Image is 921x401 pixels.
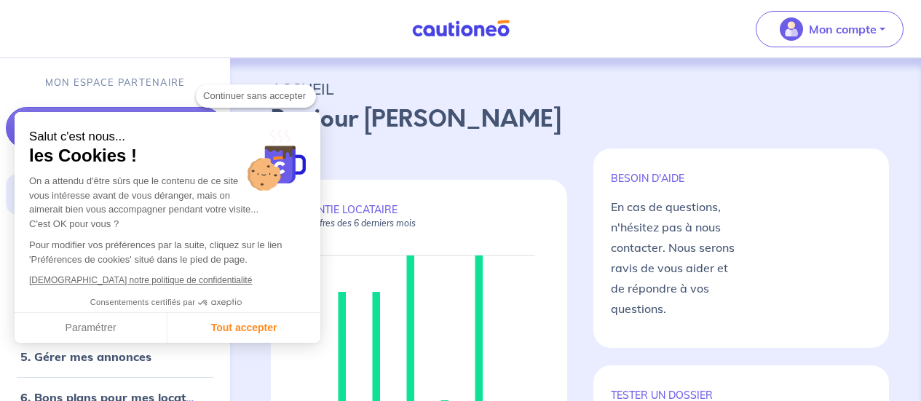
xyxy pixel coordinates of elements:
p: Bonjour [PERSON_NAME] [271,102,880,137]
span: Consentements certifiés par [90,298,195,306]
p: GARANTIE LOCATAIRE [288,203,550,229]
button: Tout accepter [167,313,320,344]
p: BESOIN D'AIDE [611,172,741,185]
button: Consentements certifiés par [83,293,252,312]
small: Salut c'est nous... [29,130,306,145]
img: illu_account_valid_menu.svg [780,17,803,41]
div: 5. Gérer mes annonces [6,342,224,371]
em: Vos chiffres des 6 derniers mois [288,218,416,229]
div: On a attendu d'être sûrs que le contenu de ce site vous intéresse avant de vous déranger, mais on... [29,174,306,231]
a: [DEMOGRAPHIC_DATA] notre politique de confidentialité [29,275,252,285]
svg: Axeptio [198,281,242,325]
div: 3. GLI ADB [6,261,224,290]
a: Tester un dossier [6,107,224,149]
a: 5. Gérer mes annonces [20,349,151,364]
p: MON ESPACE PARTENAIRE [45,76,186,90]
span: les Cookies ! [29,145,306,167]
p: En cas de questions, n'hésitez pas à nous contacter. Nous serons ravis de vous aider et de répond... [611,196,741,319]
img: Cautioneo [406,20,515,38]
button: illu_account_valid_menu.svgMon compte [756,11,904,47]
p: Pour modifier vos préférences par la suite, cliquez sur le lien 'Préférences de cookies' situé da... [29,238,306,266]
button: Paramétrer [15,313,167,344]
div: 1. Mon Accueil [6,180,224,209]
span: Continuer sans accepter [203,89,309,103]
p: ACCUEIL [271,76,880,102]
div: 4.GRATUITPublier mes annonces [6,301,224,330]
p: Mon compte [809,20,877,38]
div: 2. Garantie Locataire [6,221,224,249]
button: Continuer sans accepter [196,84,316,108]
